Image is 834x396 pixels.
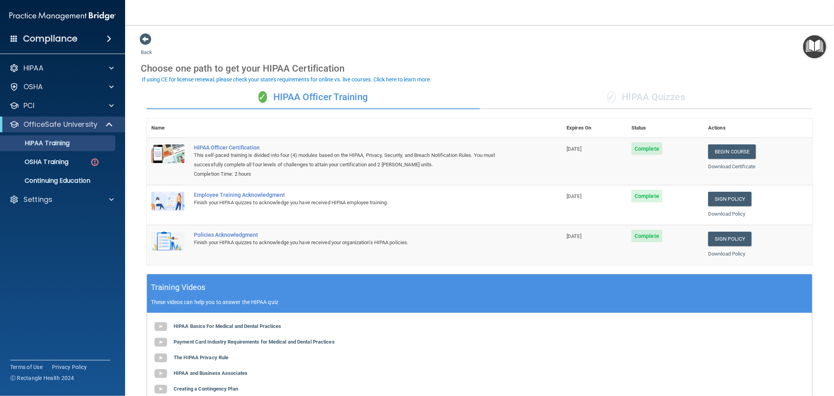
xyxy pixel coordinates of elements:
[141,40,152,55] a: Back
[90,157,100,167] img: danger-circle.6113f641.png
[174,355,228,360] b: The HIPAA Privacy Rule
[708,144,756,159] a: Begin Course
[567,233,581,239] span: [DATE]
[194,144,523,151] a: HIPAA Officer Certification
[258,91,267,103] span: ✓
[5,177,112,185] p: Continuing Education
[153,319,169,335] img: gray_youtube_icon.38fcd6cc.png
[153,335,169,350] img: gray_youtube_icon.38fcd6cc.png
[174,386,238,392] b: Creating a Contingency Plan
[803,35,826,58] button: Open Resource Center
[147,119,189,138] th: Name
[23,195,52,204] p: Settings
[153,350,169,366] img: gray_youtube_icon.38fcd6cc.png
[194,192,523,198] div: Employee Training Acknowledgment
[567,193,581,199] span: [DATE]
[141,76,432,83] button: If using CE for license renewal, please check your state's requirements for online vs. live cours...
[5,158,68,166] p: OSHA Training
[708,211,746,217] a: Download Policy
[567,146,581,152] span: [DATE]
[23,63,43,73] p: HIPAA
[174,339,335,345] b: Payment Card Industry Requirements for Medical and Dental Practices
[9,82,114,92] a: OSHA
[10,363,43,371] a: Terms of Use
[708,192,751,206] a: Sign Policy
[23,82,43,92] p: OSHA
[52,363,87,371] a: Privacy Policy
[153,366,169,382] img: gray_youtube_icon.38fcd6cc.png
[194,198,523,207] div: Finish your HIPAA quizzes to acknowledge you have received HIPAA employee training.
[708,251,746,257] a: Download Policy
[23,101,34,110] p: PCI
[9,101,114,110] a: PCI
[23,120,97,129] p: OfficeSafe University
[23,33,77,44] h4: Compliance
[607,91,616,103] span: ✓
[142,77,431,82] div: If using CE for license renewal, please check your state's requirements for online vs. live cours...
[9,8,116,24] img: PMB logo
[631,142,662,155] span: Complete
[627,119,703,138] th: Status
[708,164,755,169] a: Download Certificate
[174,370,248,376] b: HIPAA and Business Associates
[151,299,808,305] p: These videos can help you to answer the HIPAA quiz
[194,151,523,169] div: This self-paced training is divided into four (4) modules based on the HIPAA, Privacy, Security, ...
[194,232,523,238] div: Policies Acknowledgment
[703,119,812,138] th: Actions
[9,195,114,204] a: Settings
[9,120,113,129] a: OfficeSafe University
[562,119,627,138] th: Expires On
[194,169,523,179] div: Completion Time: 2 hours
[10,374,74,382] span: Ⓒ Rectangle Health 2024
[631,190,662,202] span: Complete
[5,139,70,147] p: HIPAA Training
[141,57,818,80] div: Choose one path to get your HIPAA Certification
[147,86,480,109] div: HIPAA Officer Training
[174,323,282,329] b: HIPAA Basics For Medical and Dental Practices
[480,86,813,109] div: HIPAA Quizzes
[9,63,114,73] a: HIPAA
[151,281,206,294] h5: Training Videos
[194,238,523,247] div: Finish your HIPAA quizzes to acknowledge you have received your organization’s HIPAA policies.
[708,232,751,246] a: Sign Policy
[631,230,662,242] span: Complete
